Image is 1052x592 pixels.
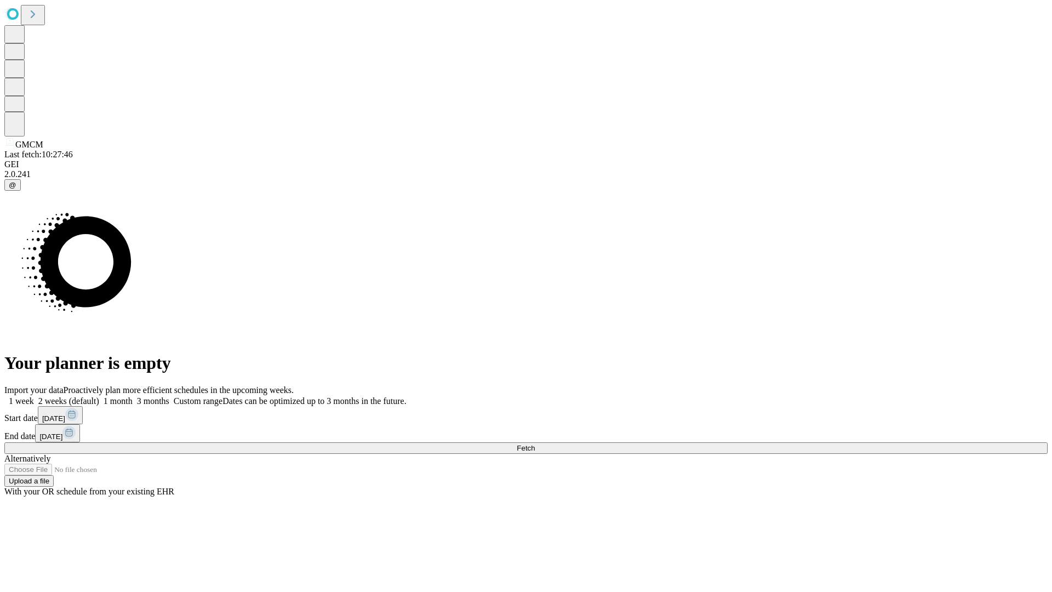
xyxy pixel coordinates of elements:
[4,442,1048,454] button: Fetch
[9,181,16,189] span: @
[517,444,535,452] span: Fetch
[42,414,65,423] span: [DATE]
[174,396,222,406] span: Custom range
[104,396,133,406] span: 1 month
[9,396,34,406] span: 1 week
[39,432,62,441] span: [DATE]
[137,396,169,406] span: 3 months
[4,353,1048,373] h1: Your planner is empty
[4,406,1048,424] div: Start date
[38,396,99,406] span: 2 weeks (default)
[35,424,80,442] button: [DATE]
[4,179,21,191] button: @
[4,385,64,395] span: Import your data
[4,160,1048,169] div: GEI
[38,406,83,424] button: [DATE]
[64,385,294,395] span: Proactively plan more efficient schedules in the upcoming weeks.
[4,150,73,159] span: Last fetch: 10:27:46
[222,396,406,406] span: Dates can be optimized up to 3 months in the future.
[15,140,43,149] span: GMCM
[4,169,1048,179] div: 2.0.241
[4,454,50,463] span: Alternatively
[4,487,174,496] span: With your OR schedule from your existing EHR
[4,475,54,487] button: Upload a file
[4,424,1048,442] div: End date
